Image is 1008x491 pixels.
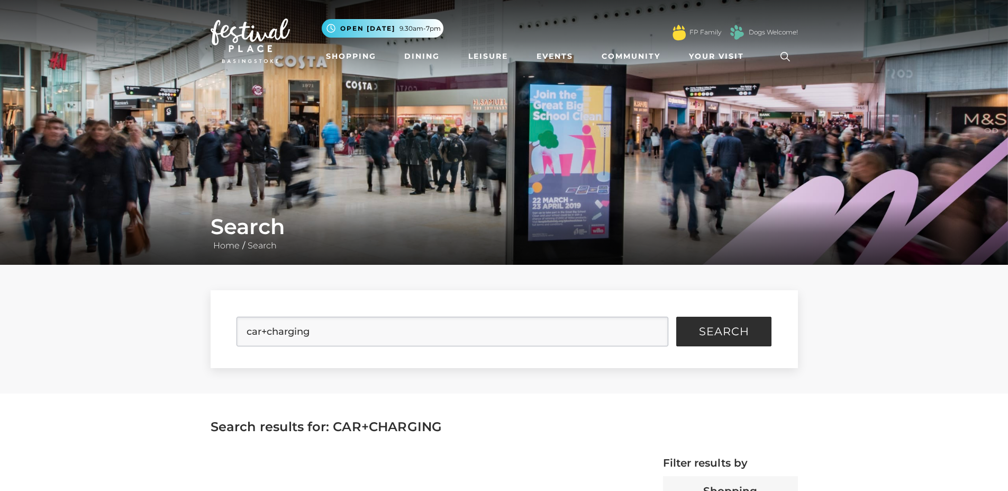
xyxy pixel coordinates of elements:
a: Search [245,240,279,251]
a: Community [597,47,665,66]
a: Home [211,240,242,251]
span: Search [699,326,749,337]
span: Open [DATE] [340,24,395,33]
a: Shopping [322,47,380,66]
h4: Filter results by [663,457,798,469]
span: 9.30am-7pm [399,24,441,33]
span: Your Visit [689,51,744,62]
a: Dogs Welcome! [749,28,798,37]
span: Search results for: CAR+CHARGING [211,419,442,434]
h1: Search [211,214,798,239]
a: Dining [400,47,444,66]
div: / [203,214,806,252]
button: Search [676,317,771,346]
button: Open [DATE] 9.30am-7pm [322,19,443,38]
a: Your Visit [685,47,753,66]
a: Leisure [464,47,512,66]
a: Events [532,47,577,66]
img: Festival Place Logo [211,19,290,63]
input: Search Site [237,317,668,346]
a: FP Family [689,28,721,37]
